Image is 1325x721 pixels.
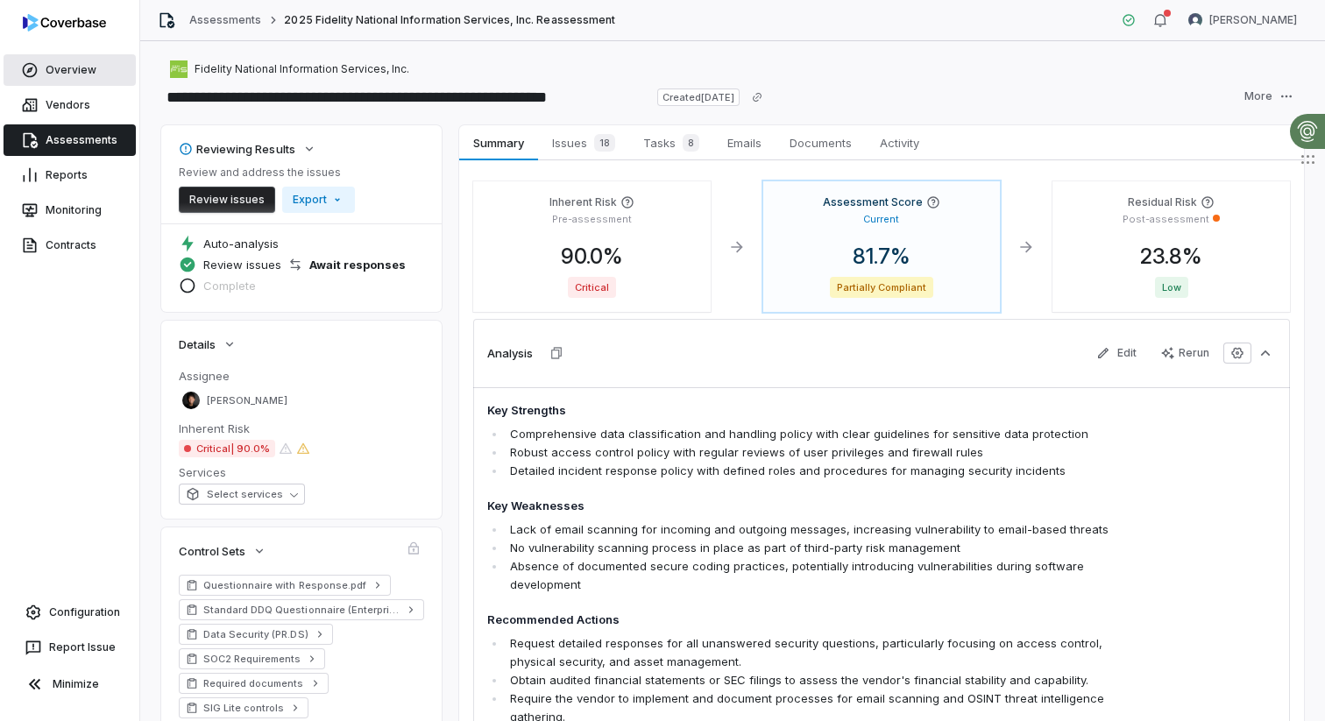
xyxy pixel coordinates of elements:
[487,611,1118,629] h4: Recommended Actions
[839,244,925,269] span: 81.7 %
[636,131,706,155] span: Tasks
[783,131,859,154] span: Documents
[165,53,415,85] button: https://fisglobal.com/Fidelity National Information Services, Inc.
[203,603,400,617] span: Standard DDQ Questionnaire (Enterprise Software)
[1209,13,1297,27] span: [PERSON_NAME]
[4,194,136,226] a: Monitoring
[284,13,614,27] span: 2025 Fidelity National Information Services, Inc. Reassessment
[195,62,409,76] span: Fidelity National Information Services, Inc.
[179,673,329,694] a: Required documents
[174,533,272,569] button: Control Sets
[7,632,132,663] button: Report Issue
[179,187,275,213] button: Review issues
[506,425,1118,443] li: Comprehensive data classification and handling policy with clear guidelines for sensitive data pr...
[487,402,1118,420] h4: Key Strengths
[1151,340,1220,366] button: Rerun
[1086,340,1147,366] button: Edit
[179,575,391,596] a: Questionnaire with Response.pdf
[506,462,1118,480] li: Detailed incident response policy with defined roles and procedures for managing security incidents
[179,464,424,480] dt: Services
[873,131,926,154] span: Activity
[179,166,355,180] p: Review and address the issues
[657,88,740,106] span: Created [DATE]
[1178,7,1307,33] button: Brian Ball avatar[PERSON_NAME]
[309,257,406,272] span: Await responses
[179,421,424,436] dt: Inherent Risk
[203,236,279,251] span: Auto-analysis
[506,634,1118,671] li: Request detailed responses for all unanswered security questions, particularly focusing on access...
[466,131,530,154] span: Summary
[1161,346,1209,360] div: Rerun
[823,195,923,209] h4: Assessment Score
[203,278,256,293] span: Complete
[594,134,615,152] span: 18
[179,599,424,620] a: Standard DDQ Questionnaire (Enterprise Software)
[4,230,136,261] a: Contracts
[506,671,1118,689] li: Obtain audited financial statements or SEC filings to assess the vendor's financial stability and...
[741,81,773,113] button: Copy link
[179,624,333,645] a: Data Security (PR.DS)
[547,244,637,269] span: 90.0 %
[4,124,136,156] a: Assessments
[552,213,632,226] p: Pre-assessment
[203,701,284,715] span: SIG Lite controls
[568,277,616,298] span: Critical
[720,131,769,154] span: Emails
[179,336,216,352] span: Details
[487,345,533,361] h3: Analysis
[506,557,1118,594] li: Absence of documented secure coding practices, potentially introducing vulnerabilities during sof...
[4,159,136,191] a: Reports
[863,213,899,226] p: Current
[203,652,301,666] span: SOC2 Requirements
[186,487,283,501] span: Select services
[683,134,699,152] span: 8
[23,14,106,32] img: logo-D7KZi-bG.svg
[174,326,242,363] button: Details
[179,368,424,384] dt: Assignee
[4,89,136,121] a: Vendors
[203,257,281,272] span: Review issues
[487,498,1118,515] h4: Key Weaknesses
[4,54,136,86] a: Overview
[203,627,308,641] span: Data Security (PR.DS)
[506,520,1118,539] li: Lack of email scanning for incoming and outgoing messages, increasing vulnerability to email-base...
[182,392,200,409] img: Clarence Chio avatar
[179,543,245,559] span: Control Sets
[189,13,261,27] a: Assessments
[282,187,355,213] button: Export
[506,443,1118,462] li: Robust access control policy with regular reviews of user privileges and firewall rules
[179,141,295,157] div: Reviewing Results
[830,277,934,298] span: Partially Compliant
[549,195,617,209] h4: Inherent Risk
[1234,83,1304,110] button: More
[7,597,132,628] a: Configuration
[7,667,132,702] button: Minimize
[203,578,366,592] span: Questionnaire with Response.pdf
[174,131,322,167] button: Reviewing Results
[506,539,1118,557] li: No vulnerability scanning process in place as part of third-party risk management
[1128,195,1197,209] h4: Residual Risk
[203,676,304,690] span: Required documents
[179,440,275,457] span: Critical | 90.0%
[1155,277,1188,298] span: Low
[545,131,622,155] span: Issues
[1123,213,1209,226] p: Post-assessment
[179,648,325,669] a: SOC2 Requirements
[207,394,287,407] span: [PERSON_NAME]
[1188,13,1202,27] img: Brian Ball avatar
[1126,244,1216,269] span: 23.8 %
[179,697,308,718] a: SIG Lite controls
